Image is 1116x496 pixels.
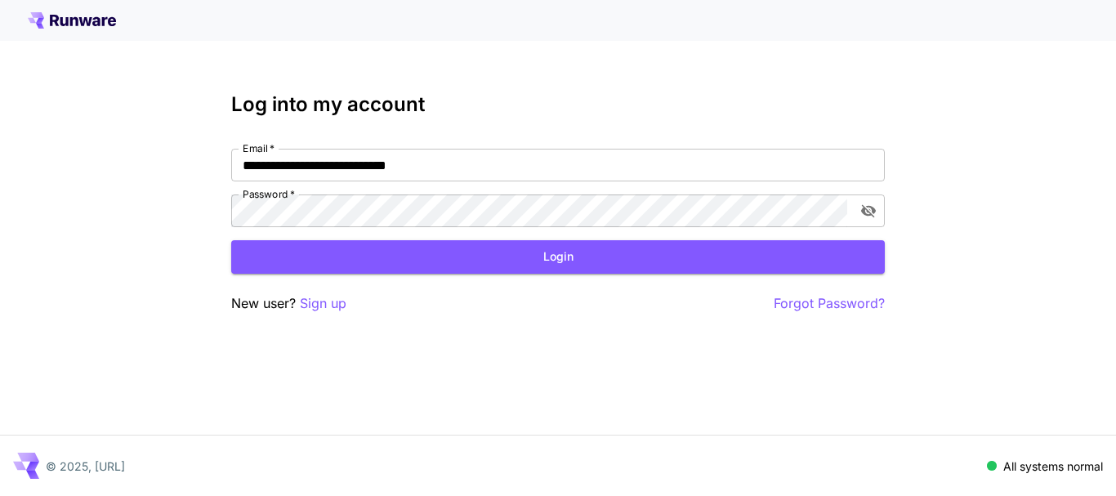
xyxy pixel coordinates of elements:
[300,293,346,314] button: Sign up
[243,187,295,201] label: Password
[231,293,346,314] p: New user?
[854,196,883,226] button: toggle password visibility
[231,240,885,274] button: Login
[774,293,885,314] button: Forgot Password?
[231,93,885,116] h3: Log into my account
[46,458,125,475] p: © 2025, [URL]
[1003,458,1103,475] p: All systems normal
[243,141,275,155] label: Email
